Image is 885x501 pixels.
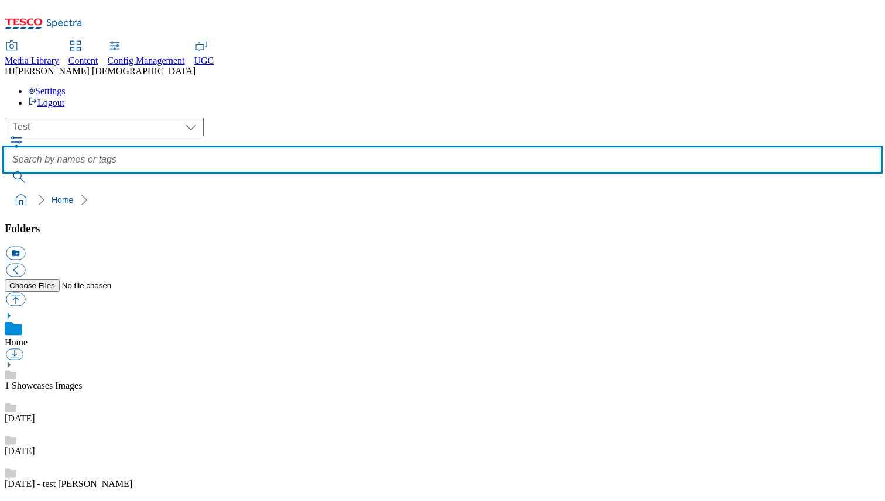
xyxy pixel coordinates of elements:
[5,42,59,66] a: Media Library
[108,56,185,65] span: Config Management
[5,148,880,171] input: Search by names or tags
[52,195,73,205] a: Home
[5,446,35,456] a: [DATE]
[28,86,66,96] a: Settings
[12,191,30,209] a: home
[5,479,132,489] a: [DATE] - test [PERSON_NAME]
[5,189,880,211] nav: breadcrumb
[5,413,35,423] a: [DATE]
[194,56,214,65] span: UGC
[5,56,59,65] span: Media Library
[68,42,98,66] a: Content
[28,98,64,108] a: Logout
[5,66,15,76] span: HJ
[5,381,82,391] a: 1 Showcases Images
[68,56,98,65] span: Content
[5,337,28,347] a: Home
[194,42,214,66] a: UGC
[108,42,185,66] a: Config Management
[15,66,196,76] span: [PERSON_NAME] [DEMOGRAPHIC_DATA]
[5,222,880,235] h3: Folders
